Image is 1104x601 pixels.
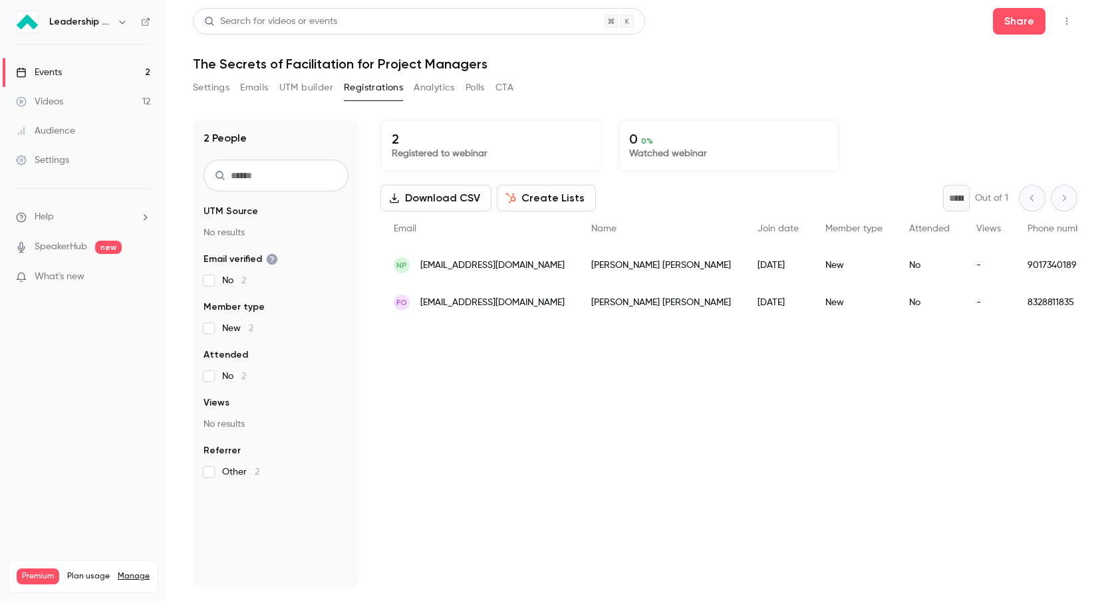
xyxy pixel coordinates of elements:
button: Share [993,8,1045,35]
span: What's new [35,270,84,284]
button: Registrations [344,77,403,98]
div: Events [16,66,62,79]
span: Other [222,465,259,479]
span: Member type [825,224,883,233]
span: Referrer [204,444,241,457]
p: Watched webinar [629,147,828,160]
span: No [222,370,246,383]
span: Premium [17,568,59,584]
h1: The Secrets of Facilitation for Project Managers [193,56,1077,72]
p: No results [204,418,348,431]
span: Attended [204,348,248,362]
div: - [963,247,1014,284]
div: No [896,247,963,284]
span: No [222,274,246,287]
span: Email verified [204,253,278,266]
span: NP [396,259,407,271]
div: 8328811835 [1014,284,1103,321]
button: Settings [193,77,229,98]
p: 2 [392,131,591,147]
img: Leadership Strategies - 2025 Webinars [17,11,38,33]
span: Views [204,396,229,410]
span: Name [591,224,617,233]
span: 2 [241,372,246,381]
div: No [896,284,963,321]
span: Views [976,224,1001,233]
div: [DATE] [744,247,812,284]
p: No results [204,226,348,239]
span: 2 [255,467,259,477]
p: Out of 1 [975,191,1008,205]
span: [EMAIL_ADDRESS][DOMAIN_NAME] [420,296,565,310]
p: 0 [629,131,828,147]
span: Help [35,210,54,224]
div: New [812,284,896,321]
li: help-dropdown-opener [16,210,150,224]
div: Search for videos or events [204,15,337,29]
span: New [222,322,253,335]
a: SpeakerHub [35,240,87,254]
div: - [963,284,1014,321]
button: Emails [240,77,268,98]
span: 2 [249,324,253,333]
h1: 2 People [204,130,247,146]
button: Polls [466,77,485,98]
span: Phone number [1028,224,1090,233]
span: 2 [241,276,246,285]
button: Create Lists [497,185,596,211]
div: Settings [16,154,69,167]
div: New [812,247,896,284]
button: UTM builder [279,77,333,98]
span: Email [394,224,416,233]
button: Download CSV [380,185,491,211]
div: [PERSON_NAME] [PERSON_NAME] [578,247,744,284]
div: [PERSON_NAME] [PERSON_NAME] [578,284,744,321]
h6: Leadership Strategies - 2025 Webinars [49,15,112,29]
div: [DATE] [744,284,812,321]
button: CTA [495,77,513,98]
div: 9017340189 [1014,247,1103,284]
section: facet-groups [204,205,348,479]
span: Attended [909,224,950,233]
span: [EMAIL_ADDRESS][DOMAIN_NAME] [420,259,565,273]
span: 0 % [641,136,653,146]
span: Member type [204,300,265,314]
span: Plan usage [67,571,110,582]
div: Videos [16,95,63,108]
button: Analytics [414,77,455,98]
span: FO [396,297,407,308]
span: new [95,241,122,254]
span: UTM Source [204,205,258,218]
p: Registered to webinar [392,147,591,160]
span: Join date [758,224,799,233]
a: Manage [118,571,150,582]
div: Audience [16,124,75,138]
